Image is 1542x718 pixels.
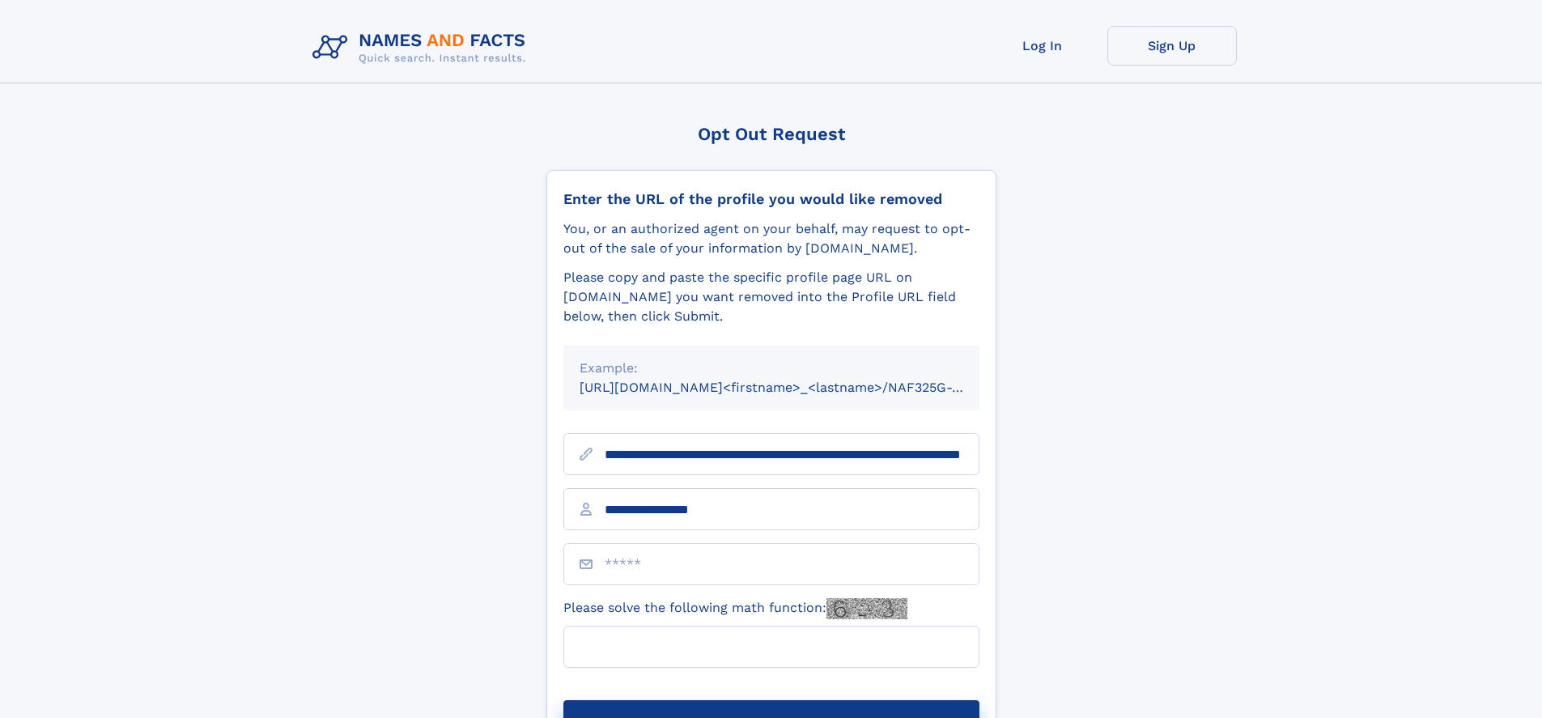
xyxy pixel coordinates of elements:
[580,380,1010,395] small: [URL][DOMAIN_NAME]<firstname>_<lastname>/NAF325G-xxxxxxxx
[580,359,963,378] div: Example:
[1107,26,1237,66] a: Sign Up
[306,26,539,70] img: Logo Names and Facts
[563,598,907,619] label: Please solve the following math function:
[546,124,996,144] div: Opt Out Request
[563,219,979,258] div: You, or an authorized agent on your behalf, may request to opt-out of the sale of your informatio...
[563,190,979,208] div: Enter the URL of the profile you would like removed
[978,26,1107,66] a: Log In
[563,268,979,326] div: Please copy and paste the specific profile page URL on [DOMAIN_NAME] you want removed into the Pr...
